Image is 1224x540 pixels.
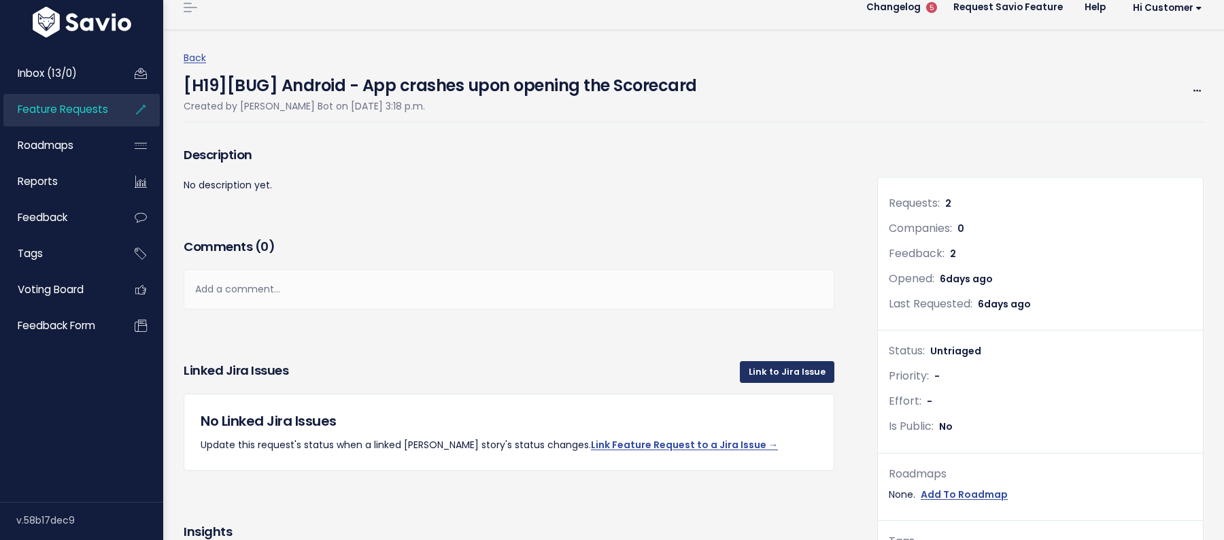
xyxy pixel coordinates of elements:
a: Reports [3,166,113,197]
a: Tags [3,238,113,269]
a: Roadmaps [3,130,113,161]
h3: Linked Jira issues [184,361,288,383]
span: Changelog [866,3,921,12]
a: Link Feature Request to a Jira Issue → [591,438,778,452]
span: Is Public: [889,418,934,434]
span: - [934,369,940,383]
span: Status: [889,343,925,358]
span: 2 [950,247,956,260]
span: Hi Customer [1133,3,1202,13]
span: Feedback [18,210,67,224]
a: Back [184,51,206,65]
a: Voting Board [3,274,113,305]
span: 5 [926,2,937,13]
span: Created by [PERSON_NAME] Bot on [DATE] 3:18 p.m. [184,99,425,113]
img: logo-white.9d6f32f41409.svg [29,7,135,37]
a: Feedback [3,202,113,233]
a: Inbox (13/0) [3,58,113,89]
span: - [927,394,932,408]
span: 6 [940,272,993,286]
h5: No Linked Jira Issues [201,411,817,431]
a: Link to Jira Issue [740,361,834,383]
p: No description yet. [184,177,834,194]
span: Feedback form [18,318,95,333]
a: Add To Roadmap [921,486,1008,503]
span: Effort: [889,393,921,409]
span: Tags [18,246,43,260]
span: 0 [957,222,964,235]
h4: [H19][BUG] Android - App crashes upon opening the Scorecard [184,67,697,98]
h3: Description [184,146,834,165]
span: Requests: [889,195,940,211]
span: Feature Requests [18,102,108,116]
span: Reports [18,174,58,188]
span: Voting Board [18,282,84,297]
span: Untriaged [930,344,981,358]
span: 0 [260,238,269,255]
div: Add a comment... [184,269,834,309]
div: None. [889,486,1192,503]
span: No [939,420,953,433]
p: Update this request's status when a linked [PERSON_NAME] story's status changes. [201,437,817,454]
span: Inbox (13/0) [18,66,77,80]
span: days ago [984,297,1031,311]
h3: Comments ( ) [184,237,834,256]
a: Feedback form [3,310,113,341]
span: 2 [945,197,951,210]
span: days ago [946,272,993,286]
span: Roadmaps [18,138,73,152]
span: Priority: [889,368,929,384]
div: Roadmaps [889,465,1192,484]
span: Feedback: [889,246,945,261]
span: 6 [978,297,1031,311]
a: Feature Requests [3,94,113,125]
span: Last Requested: [889,296,972,311]
div: v.58b17dec9 [16,503,163,538]
span: Companies: [889,220,952,236]
span: Opened: [889,271,934,286]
